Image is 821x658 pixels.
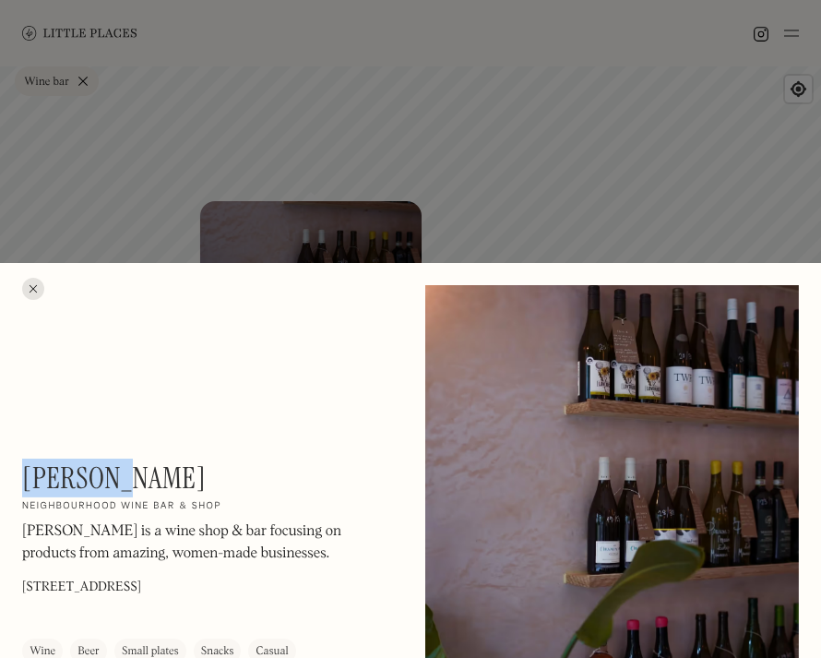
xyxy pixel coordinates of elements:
p: [PERSON_NAME] is a wine shop & bar focusing on products from amazing, women-made businesses. [22,520,396,564]
p: [STREET_ADDRESS] [22,577,141,596]
h1: [PERSON_NAME] [22,461,206,496]
h2: Neighbourhood wine bar & shop [22,499,221,512]
p: ‍ [22,605,141,625]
